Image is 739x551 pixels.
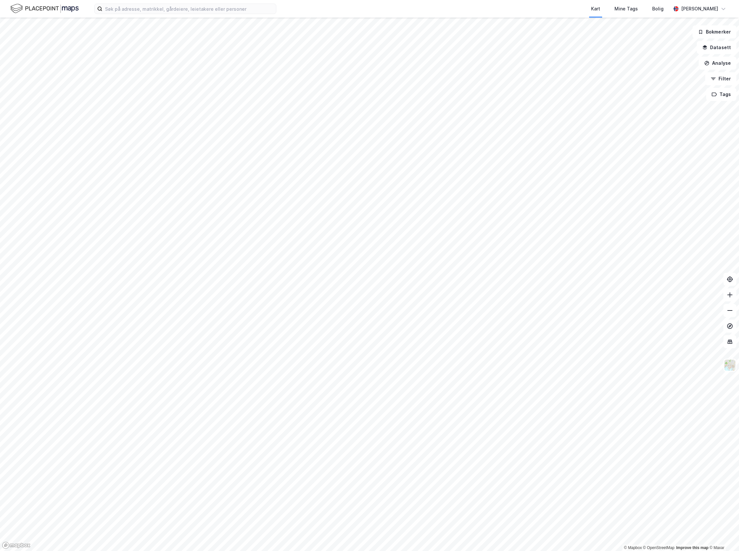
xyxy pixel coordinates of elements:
div: Kart [591,5,600,13]
div: Kontrollprogram for chat [706,520,739,551]
img: Z [724,359,736,371]
button: Tags [706,88,736,101]
a: Improve this map [676,545,708,550]
a: OpenStreetMap [643,545,675,550]
a: Mapbox [624,545,642,550]
button: Datasett [697,41,736,54]
input: Søk på adresse, matrikkel, gårdeiere, leietakere eller personer [102,4,276,14]
button: Analyse [699,57,736,70]
div: Mine Tags [614,5,638,13]
a: Mapbox homepage [2,542,31,549]
div: Bolig [652,5,664,13]
div: [PERSON_NAME] [681,5,718,13]
img: logo.f888ab2527a4732fd821a326f86c7f29.svg [10,3,79,14]
button: Filter [705,72,736,85]
iframe: Chat Widget [706,520,739,551]
button: Bokmerker [693,25,736,38]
